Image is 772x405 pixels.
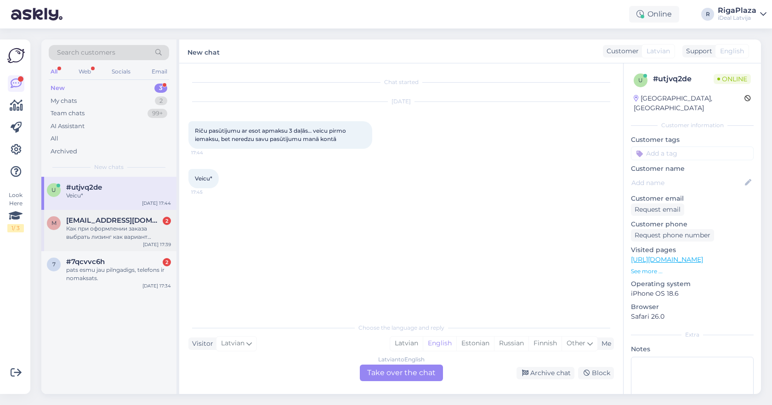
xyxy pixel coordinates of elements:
span: English [720,46,744,56]
p: Safari 26.0 [631,312,754,321]
div: Me [598,339,611,349]
div: [DATE] 17:34 [142,282,171,289]
div: 2 [155,96,167,106]
div: R [701,8,714,21]
div: Web [77,66,93,78]
div: 3 [154,84,167,93]
span: Latvian [647,46,670,56]
div: Customer information [631,121,754,129]
div: 2 [163,217,171,225]
span: u [638,77,643,84]
span: m [51,219,57,226]
p: Customer phone [631,219,754,229]
span: 7 [52,261,56,268]
span: margosha08@inbox.lv [66,216,162,225]
div: Archive chat [517,367,574,379]
span: u [51,186,56,193]
div: Take over the chat [360,365,443,381]
span: Latvian [221,338,244,349]
p: Notes [631,344,754,354]
div: Latvian to English [378,355,425,364]
div: Look Here [7,191,24,232]
div: RigaPlaza [718,7,756,14]
div: Chat started [188,78,614,86]
div: Russian [494,337,528,350]
p: Operating system [631,279,754,289]
p: iPhone OS 18.6 [631,289,754,298]
span: 17:45 [191,189,226,196]
div: [GEOGRAPHIC_DATA], [GEOGRAPHIC_DATA] [634,94,744,113]
div: [DATE] 17:44 [142,200,171,207]
div: Veicu* [66,191,171,200]
input: Add a tag [631,146,754,160]
div: Finnish [528,337,562,350]
span: New chats [94,163,124,171]
p: Visited pages [631,245,754,255]
div: Archived [51,147,77,156]
div: Online [629,6,679,22]
div: My chats [51,96,77,106]
span: Riču pasūtījumu ar esot apmaksu 3 daļās… veicu pirmo iemaksu, bet neredzu savu pasūtījumu manā kontā [195,127,347,142]
span: 17:44 [191,149,226,156]
div: 2 [163,258,171,266]
div: Email [150,66,169,78]
div: Block [578,367,614,379]
div: Как при оформлении заказа выбрать лизинг как вариант оплаты? [66,225,171,241]
div: New [51,84,65,93]
div: [DATE] [188,97,614,106]
label: New chat [187,45,220,57]
div: All [51,134,58,143]
div: # utjvq2de [653,73,714,84]
p: Browser [631,302,754,312]
div: Support [682,46,712,56]
div: Estonian [456,337,494,350]
span: #utjvq2de [66,183,102,191]
div: Extra [631,331,754,339]
div: Customer [603,46,639,56]
span: Online [714,74,751,84]
div: Team chats [51,109,85,118]
div: [DATE] 17:39 [143,241,171,248]
img: Askly Logo [7,47,25,64]
div: 1 / 3 [7,224,24,232]
p: Customer email [631,194,754,203]
span: Veicu* [195,175,212,182]
a: RigaPlazaiDeal Latvija [718,7,766,22]
a: [URL][DOMAIN_NAME] [631,255,703,264]
div: iDeal Latvija [718,14,756,22]
div: Request email [631,203,684,216]
div: Choose the language and reply [188,324,614,332]
span: #7qcvvc6h [66,258,105,266]
span: Other [567,339,585,347]
p: Customer name [631,164,754,174]
div: All [49,66,59,78]
div: English [423,337,456,350]
div: Socials [110,66,132,78]
div: pats esmu jau pilngadigs, telefons ir nomaksats. [66,266,171,282]
div: Request phone number [631,229,714,242]
p: See more ... [631,267,754,276]
div: 99+ [148,109,167,118]
p: Customer tags [631,135,754,145]
div: Latvian [390,337,423,350]
div: Visitor [188,339,213,349]
input: Add name [631,178,743,188]
div: AI Assistant [51,122,85,131]
span: Search customers [57,48,115,57]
